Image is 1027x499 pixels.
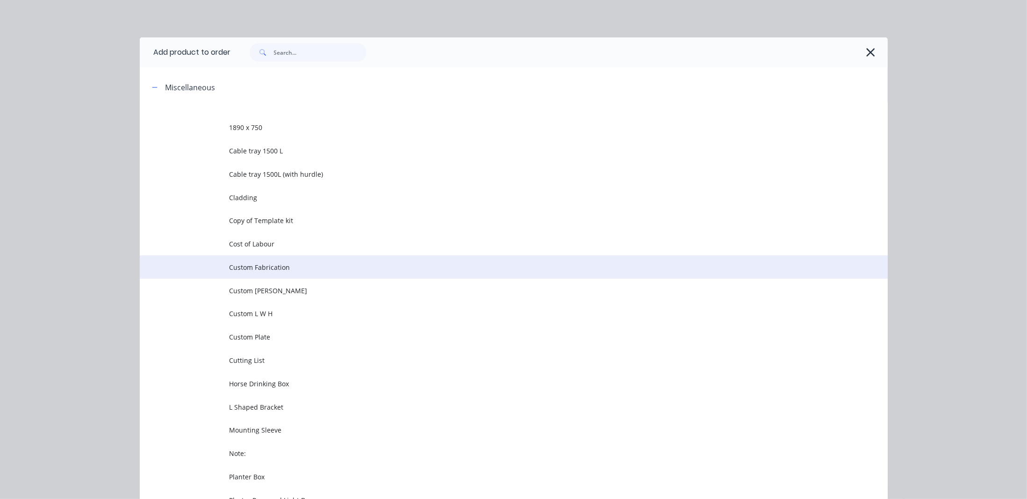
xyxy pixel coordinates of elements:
input: Search... [274,43,366,62]
span: Planter Box [230,472,756,482]
span: Cladding [230,193,756,202]
div: Miscellaneous [165,82,215,93]
span: Horse Drinking Box [230,379,756,389]
span: L Shaped Bracket [230,402,756,412]
span: 1890 x 750 [230,123,756,132]
span: Copy of Template kit [230,216,756,225]
span: Cutting List [230,355,756,365]
span: Custom [PERSON_NAME] [230,286,756,296]
span: Custom L W H [230,309,756,318]
span: Note: [230,448,756,458]
span: Cable tray 1500 L [230,146,756,156]
span: Cable tray 1500L (with hurdle) [230,169,756,179]
span: Custom Fabrication [230,262,756,272]
span: Custom Plate [230,332,756,342]
span: Mounting Sleeve [230,425,756,435]
span: Cost of Labour [230,239,756,249]
div: Add product to order [140,37,231,67]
